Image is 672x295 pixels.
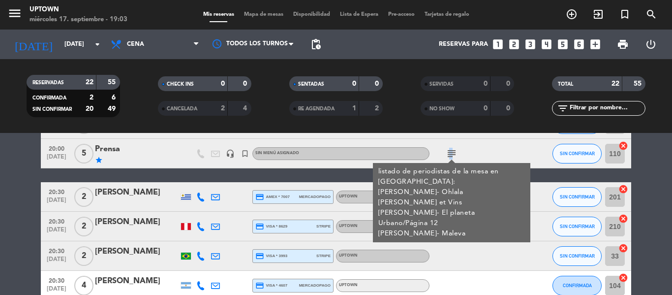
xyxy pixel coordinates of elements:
[255,252,264,261] i: credit_card
[30,5,127,15] div: Uptown
[506,105,512,112] strong: 0
[7,6,22,24] button: menu
[375,80,381,87] strong: 0
[484,80,488,87] strong: 0
[32,96,66,100] span: CONFIRMADA
[32,107,72,112] span: SIN CONFIRMAR
[44,227,69,238] span: [DATE]
[221,105,225,112] strong: 2
[618,141,628,151] i: cancel
[32,80,64,85] span: RESERVADAS
[299,282,331,289] span: mercadopago
[221,80,225,87] strong: 0
[552,217,602,236] button: SIN CONFIRMAR
[127,41,144,48] span: Cena
[241,149,249,158] i: turned_in_not
[108,105,118,112] strong: 49
[429,106,455,111] span: NO SHOW
[429,82,454,87] span: SERVIDAS
[239,12,288,17] span: Mapa de mesas
[611,80,619,87] strong: 22
[335,12,383,17] span: Lista de Espera
[198,12,239,17] span: Mis reservas
[243,80,249,87] strong: 0
[86,79,93,86] strong: 22
[491,38,504,51] i: looks_one
[86,105,93,112] strong: 20
[552,187,602,207] button: SIN CONFIRMAR
[339,254,358,258] span: UPTOWN
[378,166,525,239] div: listado de periodistas de la mesa en [GEOGRAPHIC_DATA]: [PERSON_NAME]- Ohlala [PERSON_NAME] et Vi...
[95,143,179,156] div: Prensa
[255,193,290,201] span: amex * 7007
[352,80,356,87] strong: 0
[634,80,643,87] strong: 55
[255,222,287,231] span: visa * 8629
[508,38,520,51] i: looks_two
[44,142,69,154] span: 20:00
[563,283,592,288] span: CONFIRMADA
[92,38,103,50] i: arrow_drop_down
[484,105,488,112] strong: 0
[617,38,629,50] span: print
[30,15,127,25] div: miércoles 17. septiembre - 19:03
[339,224,358,228] span: UPTOWN
[383,12,420,17] span: Pre-acceso
[167,82,194,87] span: CHECK INS
[339,195,358,198] span: UPTOWN
[74,187,93,207] span: 2
[44,215,69,227] span: 20:30
[44,274,69,286] span: 20:30
[316,223,331,229] span: stripe
[44,154,69,165] span: [DATE]
[255,281,264,290] i: credit_card
[618,273,628,283] i: cancel
[310,38,322,50] span: pending_actions
[298,82,324,87] span: SENTADAS
[524,38,537,51] i: looks_3
[506,80,512,87] strong: 0
[7,6,22,21] i: menu
[74,144,93,164] span: 5
[589,38,602,51] i: add_box
[560,253,595,259] span: SIN CONFIRMAR
[339,283,358,287] span: UPTOWN
[44,245,69,256] span: 20:30
[95,216,179,229] div: [PERSON_NAME]
[556,38,569,51] i: looks_5
[552,144,602,164] button: SIN CONFIRMAR
[573,38,585,51] i: looks_6
[439,41,488,48] span: Reservas para
[90,94,93,101] strong: 2
[299,194,331,200] span: mercadopago
[552,246,602,266] button: SIN CONFIRMAR
[74,246,93,266] span: 2
[540,38,553,51] i: looks_4
[112,94,118,101] strong: 6
[618,214,628,224] i: cancel
[167,106,197,111] span: CANCELADA
[560,224,595,229] span: SIN CONFIRMAR
[288,12,335,17] span: Disponibilidad
[446,148,458,160] i: subject
[560,151,595,156] span: SIN CONFIRMAR
[560,194,595,199] span: SIN CONFIRMAR
[255,252,287,261] span: visa * 3993
[557,102,569,114] i: filter_list
[108,79,118,86] strong: 55
[95,156,103,164] i: star
[645,38,657,50] i: power_settings_new
[95,245,179,258] div: [PERSON_NAME]
[243,105,249,112] strong: 4
[74,217,93,236] span: 2
[618,243,628,253] i: cancel
[637,30,665,59] div: LOG OUT
[420,12,474,17] span: Tarjetas de regalo
[375,105,381,112] strong: 2
[298,106,335,111] span: RE AGENDADA
[44,256,69,267] span: [DATE]
[255,281,287,290] span: visa * 4607
[645,8,657,20] i: search
[255,151,299,155] span: Sin menú asignado
[592,8,604,20] i: exit_to_app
